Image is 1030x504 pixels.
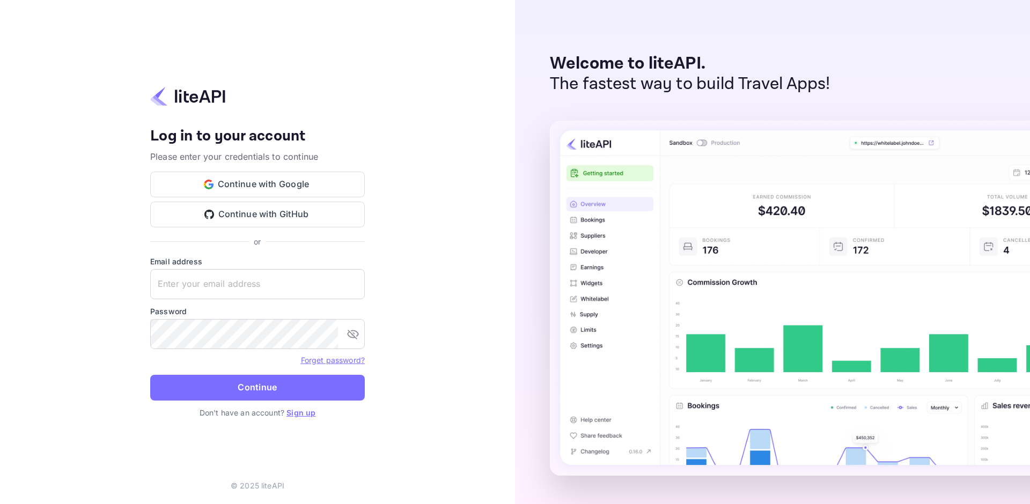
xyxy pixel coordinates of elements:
a: Sign up [286,408,315,417]
h4: Log in to your account [150,127,365,146]
button: Continue with GitHub [150,202,365,227]
p: Welcome to liteAPI. [550,54,830,74]
input: Enter your email address [150,269,365,299]
a: Forget password? [301,354,365,365]
label: Password [150,306,365,317]
a: Forget password? [301,355,365,365]
p: Don't have an account? [150,407,365,418]
button: Continue with Google [150,172,365,197]
p: The fastest way to build Travel Apps! [550,74,830,94]
button: toggle password visibility [342,323,364,345]
img: liteapi [150,86,225,107]
label: Email address [150,256,365,267]
p: © 2025 liteAPI [231,480,284,491]
p: or [254,236,261,247]
p: Please enter your credentials to continue [150,150,365,163]
button: Continue [150,375,365,401]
